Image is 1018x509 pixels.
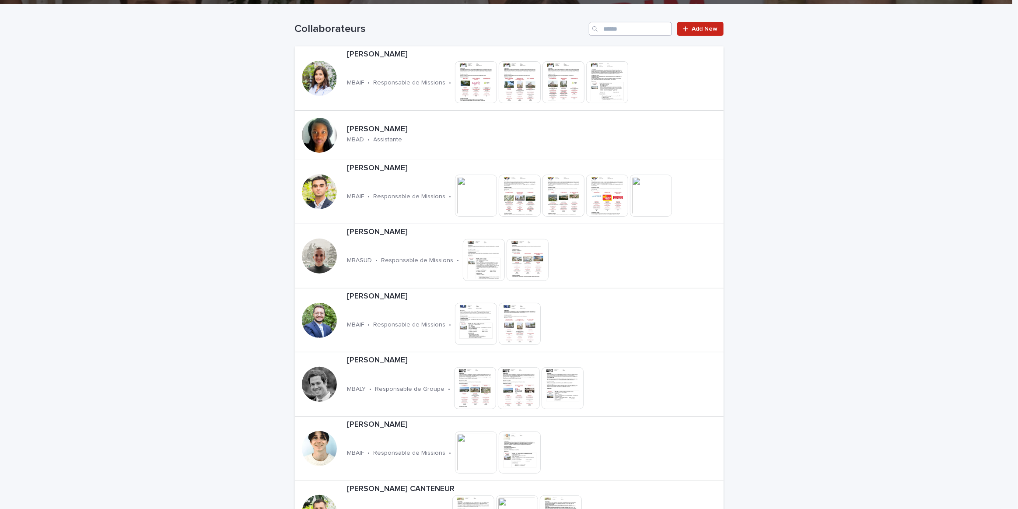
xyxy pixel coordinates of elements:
p: [PERSON_NAME] [347,228,611,237]
p: • [376,257,378,264]
p: • [457,257,459,264]
p: MBAIF [347,449,364,457]
p: • [368,136,370,144]
p: Responsable de Groupe [375,386,445,393]
p: [PERSON_NAME] [347,164,720,173]
a: [PERSON_NAME]MBAIF•Responsable de Missions• [295,160,724,225]
p: Responsable de Missions [374,193,446,200]
p: • [368,449,370,457]
p: [PERSON_NAME] [347,356,646,365]
p: Responsable de Missions [381,257,454,264]
p: Responsable de Missions [374,321,446,329]
p: MBALY [347,386,366,393]
input: Search [589,22,672,36]
p: [PERSON_NAME] CANTENEUR [347,484,691,494]
p: [PERSON_NAME] [347,50,691,60]
p: Assistante [374,136,402,144]
h1: Collaborateurs [295,23,586,35]
p: [PERSON_NAME] [347,420,603,430]
p: • [368,79,370,87]
p: MBAIF [347,321,364,329]
p: MBASUD [347,257,372,264]
p: • [368,321,370,329]
a: [PERSON_NAME]MBASUD•Responsable de Missions• [295,224,724,288]
a: [PERSON_NAME]MBAIF•Responsable de Missions• [295,288,724,353]
p: [PERSON_NAME] [347,125,463,134]
a: [PERSON_NAME]MBALY•Responsable de Groupe• [295,352,724,417]
p: Responsable de Missions [374,79,446,87]
p: MBAD [347,136,364,144]
p: • [370,386,372,393]
p: MBAIF [347,79,364,87]
p: [PERSON_NAME] [347,292,603,302]
a: [PERSON_NAME]MBAD•Assistante [295,111,724,160]
p: MBAIF [347,193,364,200]
p: • [449,321,451,329]
p: • [448,386,451,393]
a: [PERSON_NAME]MBAIF•Responsable de Missions• [295,417,724,481]
p: • [368,193,370,200]
p: • [449,79,451,87]
p: Responsable de Missions [374,449,446,457]
p: • [449,449,451,457]
span: Add New [692,26,718,32]
a: Add New [677,22,723,36]
p: • [449,193,451,200]
a: [PERSON_NAME]MBAIF•Responsable de Missions• [295,46,724,111]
